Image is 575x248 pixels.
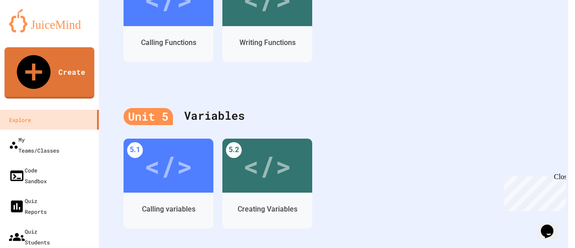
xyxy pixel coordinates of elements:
div: Unit 5 [124,108,173,125]
div: Explore [9,114,31,125]
div: My Teams/Classes [9,134,59,156]
div: </> [144,145,193,186]
div: 5.1 [127,142,143,158]
a: Create [4,47,94,99]
div: 5.2 [226,142,242,158]
div: Writing Functions [239,37,296,48]
div: </> [243,145,292,186]
div: Calling variables [142,204,195,215]
div: Creating Variables [238,204,297,215]
img: logo-orange.svg [9,9,90,32]
iframe: chat widget [500,173,566,211]
iframe: chat widget [537,212,566,239]
div: Calling Functions [141,37,196,48]
div: Quiz Students [9,226,50,248]
div: Variables [124,98,544,134]
div: Quiz Reports [9,195,47,217]
div: Code Sandbox [9,165,47,186]
div: Chat with us now!Close [4,4,62,57]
